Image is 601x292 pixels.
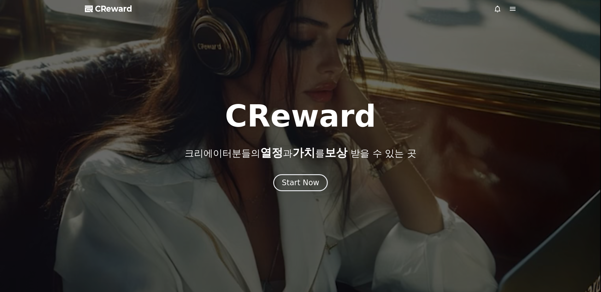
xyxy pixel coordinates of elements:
a: CReward [85,4,132,14]
span: 보상 [325,146,347,159]
div: Start Now [282,178,319,188]
span: 가치 [292,146,315,159]
button: Start Now [273,174,328,191]
p: 크리에이터분들의 과 를 받을 수 있는 곳 [185,146,416,159]
span: 열정 [260,146,283,159]
span: CReward [95,4,132,14]
h1: CReward [225,101,376,131]
a: Start Now [273,180,328,186]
